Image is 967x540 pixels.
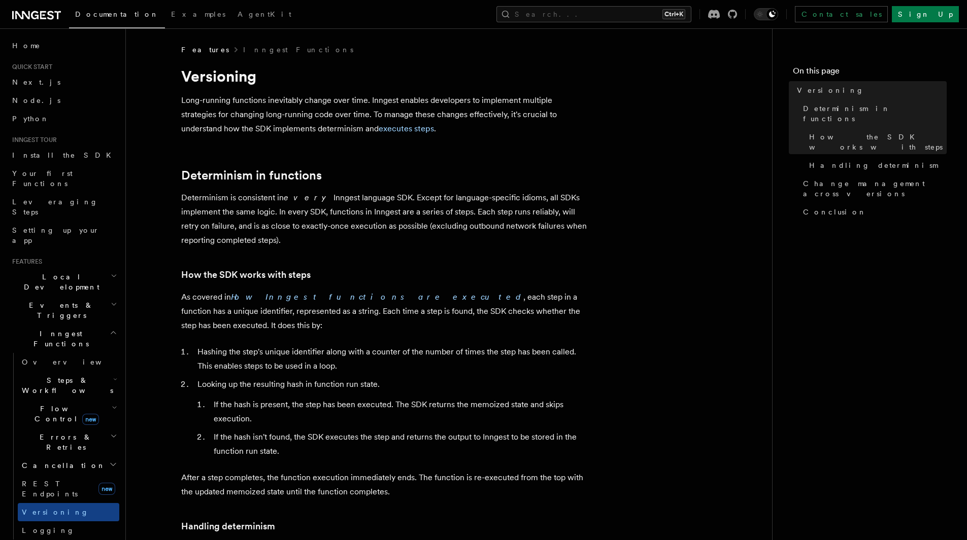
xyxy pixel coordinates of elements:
span: Home [12,41,41,51]
a: Leveraging Steps [8,193,119,221]
span: Logging [22,526,75,534]
li: Looking up the resulting hash in function run state. [194,377,587,458]
span: Python [12,115,49,123]
span: Versioning [22,508,89,516]
span: Versioning [797,85,864,95]
span: Next.js [12,78,60,86]
span: Handling determinism [809,160,938,170]
a: Home [8,37,119,55]
a: Handling determinism [181,519,275,533]
span: new [82,414,99,425]
span: Local Development [8,272,111,292]
kbd: Ctrl+K [662,9,685,19]
p: As covered in , each step in a function has a unique identifier, represented as a string. Each ti... [181,290,587,333]
a: Sign Up [892,6,959,22]
button: Inngest Functions [8,325,119,353]
span: Features [181,45,229,55]
a: Examples [165,3,231,27]
span: Install the SDK [12,151,117,159]
span: Conclusion [803,207,866,217]
button: Toggle dark mode [754,8,778,20]
span: Node.js [12,96,60,104]
a: Logging [18,521,119,539]
span: Cancellation [18,460,106,471]
a: Install the SDK [8,146,119,164]
a: Python [8,110,119,128]
p: Long-running functions inevitably change over time. Inngest enables developers to implement multi... [181,93,587,136]
a: Versioning [18,503,119,521]
p: Determinism is consistent in Inngest language SDK. Except for language-specific idioms, all SDKs ... [181,191,587,247]
a: Overview [18,353,119,371]
span: Inngest tour [8,136,57,144]
div: Inngest Functions [8,353,119,539]
a: Determinism in functions [799,99,947,128]
a: Conclusion [799,203,947,221]
span: Documentation [75,10,159,18]
li: If the hash isn't found, the SDK executes the step and returns the output to Inngest to be stored... [211,430,587,458]
span: Events & Triggers [8,300,111,320]
a: Your first Functions [8,164,119,193]
h1: Versioning [181,67,587,85]
a: How the SDK works with steps [181,268,311,282]
a: How the SDK works with steps [805,128,947,156]
a: Contact sales [795,6,888,22]
em: every [284,193,334,202]
span: Features [8,258,42,266]
a: Change management across versions [799,174,947,203]
span: Examples [171,10,225,18]
a: Setting up your app [8,221,119,249]
a: Determinism in functions [181,168,322,183]
span: Steps & Workflows [18,375,113,395]
a: How Inngest functions are executed [231,292,523,302]
span: Leveraging Steps [12,198,98,216]
span: Overview [22,358,126,366]
span: Quick start [8,63,52,71]
a: REST Endpointsnew [18,475,119,503]
a: Documentation [69,3,165,28]
span: Setting up your app [12,226,99,244]
button: Flow Controlnew [18,400,119,428]
p: After a step completes, the function execution immediately ends. The function is re-executed from... [181,471,587,499]
span: How the SDK works with steps [809,132,947,152]
span: Flow Control [18,404,112,424]
span: new [98,483,115,495]
li: If the hash is present, the step has been executed. The SDK returns the memoized state and skips ... [211,398,587,426]
a: Inngest Functions [243,45,353,55]
h4: On this page [793,65,947,81]
button: Search...Ctrl+K [496,6,691,22]
span: Inngest Functions [8,329,110,349]
span: Change management across versions [803,178,947,199]
span: AgentKit [238,10,291,18]
button: Steps & Workflows [18,371,119,400]
button: Cancellation [18,456,119,475]
a: executes steps [379,124,434,133]
a: Versioning [793,81,947,99]
a: Handling determinism [805,156,947,174]
span: Your first Functions [12,169,73,188]
li: Hashing the step's unique identifier along with a counter of the number of times the step has bee... [194,345,587,373]
button: Errors & Retries [18,428,119,456]
button: Events & Triggers [8,296,119,325]
span: Errors & Retries [18,432,110,452]
span: Determinism in functions [803,103,947,124]
button: Local Development [8,268,119,296]
span: REST Endpoints [22,480,78,498]
a: Node.js [8,91,119,110]
a: AgentKit [231,3,297,27]
a: Next.js [8,73,119,91]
